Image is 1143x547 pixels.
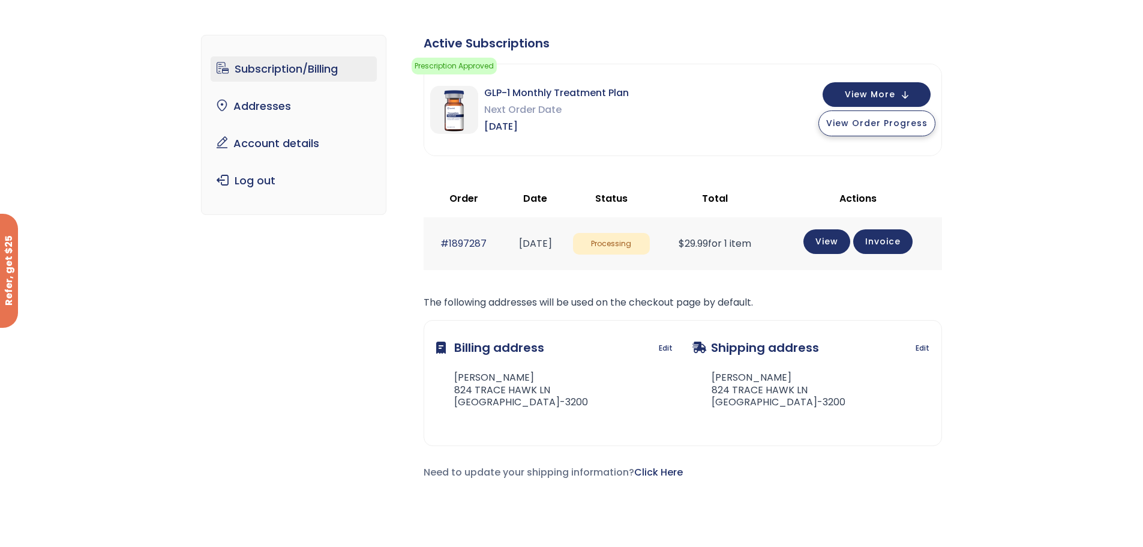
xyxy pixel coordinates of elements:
time: [DATE] [519,237,552,250]
a: Account details [211,131,377,156]
a: View [803,229,850,254]
span: Processing [573,233,650,255]
h3: Shipping address [692,333,819,363]
span: Order [449,192,478,205]
a: #1897287 [440,237,487,250]
span: Next Order Date [484,101,629,118]
button: View More [823,82,931,107]
a: Click Here [634,465,683,479]
a: Addresses [211,94,377,119]
a: Edit [916,340,929,357]
span: $ [679,237,685,250]
span: GLP-1 Monthly Treatment Plan [484,85,629,101]
p: The following addresses will be used on the checkout page by default. [424,294,942,311]
td: for 1 item [656,217,773,270]
span: Status [595,192,628,205]
h3: Billing address [436,333,544,363]
span: [DATE] [484,118,629,135]
span: Prescription Approved [412,58,497,74]
span: Actions [839,192,877,205]
span: Total [702,192,728,205]
span: View Order Progress [826,117,928,129]
nav: Account pages [201,35,386,215]
span: Need to update your shipping information? [424,465,683,479]
button: View Order Progress [818,110,935,136]
address: [PERSON_NAME] 824 TRACE HAWK LN [GEOGRAPHIC_DATA]-3200 [436,372,588,409]
span: 29.99 [679,237,708,250]
a: Subscription/Billing [211,56,377,82]
div: Active Subscriptions [424,35,942,52]
span: View More [845,91,895,98]
a: Invoice [853,229,913,254]
a: Edit [659,340,673,357]
a: Log out [211,168,377,193]
span: Date [523,192,547,205]
address: [PERSON_NAME] 824 TRACE HAWK LN [GEOGRAPHIC_DATA]-3200 [692,372,845,409]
